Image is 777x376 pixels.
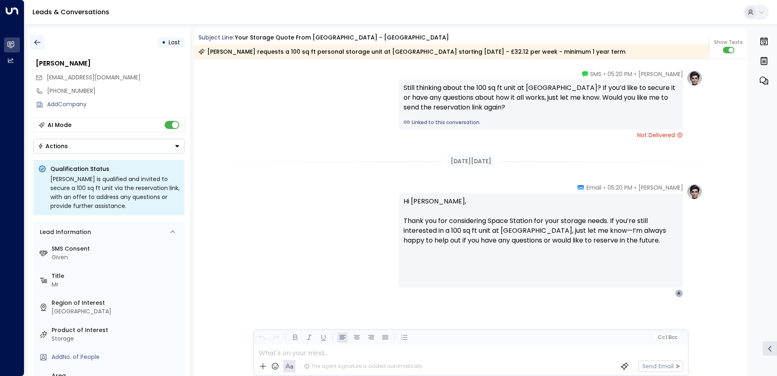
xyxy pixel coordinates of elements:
[50,175,180,210] div: [PERSON_NAME] is qualified and invited to secure a 100 sq ft unit via the reservation link, with ...
[603,70,606,78] span: •
[714,39,743,46] span: Show Texts
[47,73,141,82] span: alignthestar1@gmail.com
[638,70,683,78] span: [PERSON_NAME]
[590,70,601,78] span: SMS
[33,7,109,17] a: Leads & Conversations
[603,184,606,192] span: •
[686,70,703,86] img: profile-logo.png
[36,59,184,68] div: [PERSON_NAME]
[658,334,677,340] span: Cc Bcc
[675,289,683,297] div: A
[608,184,632,192] span: 05:20 PM
[634,184,636,192] span: •
[666,334,667,340] span: |
[404,119,678,126] a: Linked to this conversation
[52,253,181,262] div: Given
[50,165,180,173] p: Qualification Status
[638,184,683,192] span: [PERSON_NAME]
[48,121,72,129] div: AI Mode
[447,155,495,167] div: [DATE][DATE]
[198,48,625,56] div: [PERSON_NAME] requests a 100 sq ft personal storage unit at [GEOGRAPHIC_DATA] starting [DATE] - £...
[586,184,601,192] span: Email
[47,100,184,109] div: AddCompany
[33,139,184,153] div: Button group with a nested menu
[52,326,181,334] label: Product of Interest
[37,228,91,236] div: Lead Information
[52,272,181,280] label: Title
[52,299,181,307] label: Region of Interest
[271,332,281,343] button: Redo
[404,83,678,112] div: Still thinking about the 100 sq ft unit at [GEOGRAPHIC_DATA]? If you’d like to secure it or have ...
[256,332,267,343] button: Undo
[608,70,632,78] span: 05:20 PM
[634,70,636,78] span: •
[52,307,181,316] div: [GEOGRAPHIC_DATA]
[686,184,703,200] img: profile-logo.png
[47,87,184,95] div: [PHONE_NUMBER]
[235,33,449,42] div: Your storage quote from [GEOGRAPHIC_DATA] - [GEOGRAPHIC_DATA]
[404,197,678,255] p: Hi [PERSON_NAME], Thank you for considering Space Station for your storage needs. If you’re still...
[654,334,680,341] button: Cc|Bcc
[198,33,234,42] span: Subject Line:
[637,131,683,139] span: Not Delivered
[304,363,423,370] div: The agent signature is added automatically
[38,142,68,150] div: Actions
[52,245,181,253] label: SMS Consent
[162,35,166,50] div: •
[47,73,141,81] span: [EMAIL_ADDRESS][DOMAIN_NAME]
[52,280,181,289] div: Mr
[33,139,184,153] button: Actions
[52,334,181,343] div: Storage
[52,353,181,361] div: AddNo. of People
[169,38,180,46] span: Lost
